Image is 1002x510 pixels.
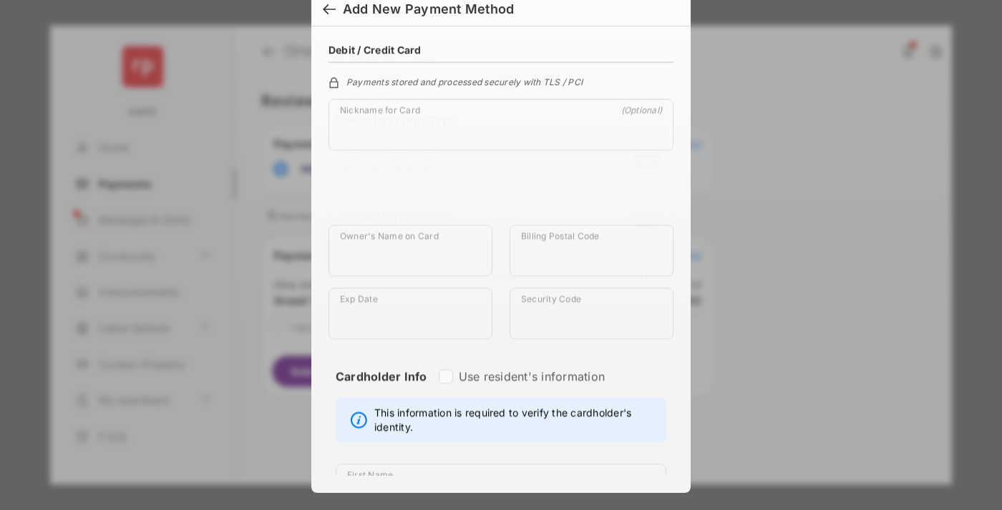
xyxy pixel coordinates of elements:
[459,370,605,384] label: Use resident's information
[343,1,514,17] div: Add New Payment Method
[336,370,427,410] strong: Cardholder Info
[329,162,673,225] iframe: Credit card field
[329,74,673,87] div: Payments stored and processed securely with TLS / PCI
[374,406,658,435] span: This information is required to verify the cardholder's identity.
[329,44,422,56] h4: Debit / Credit Card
